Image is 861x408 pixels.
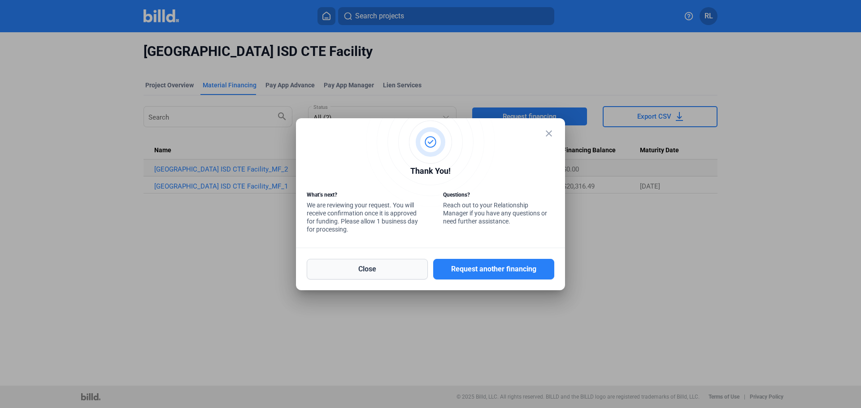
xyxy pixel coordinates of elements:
button: Request another financing [433,259,554,279]
div: Reach out to your Relationship Manager if you have any questions or need further assistance. [443,191,554,228]
mat-icon: close [544,128,554,139]
div: We are reviewing your request. You will receive confirmation once it is approved for funding. Ple... [307,191,418,236]
div: What’s next? [307,191,418,201]
div: Thank You! [307,165,554,180]
div: Questions? [443,191,554,201]
button: Close [307,259,428,279]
